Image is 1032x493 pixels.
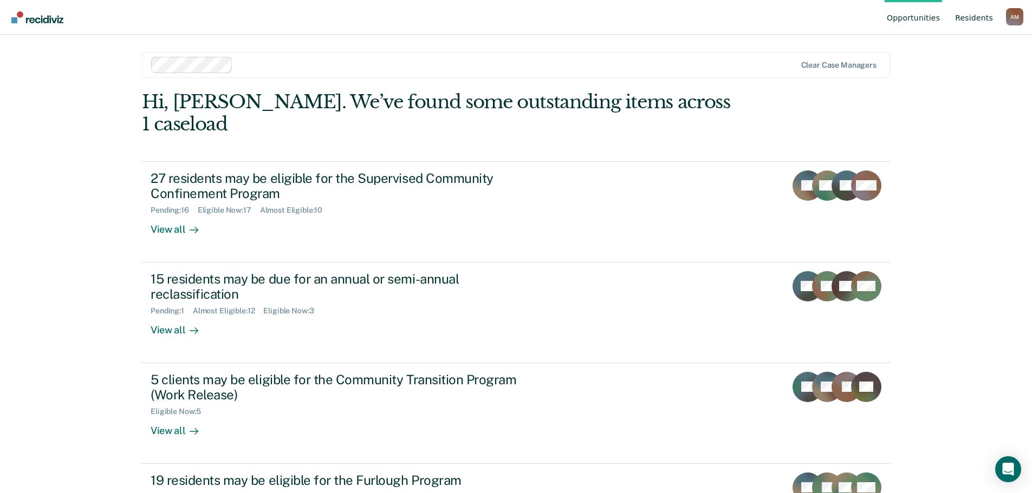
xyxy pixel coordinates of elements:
div: Eligible Now : 5 [151,407,210,416]
div: Pending : 1 [151,306,193,315]
div: Open Intercom Messenger [995,456,1021,482]
a: 5 clients may be eligible for the Community Transition Program (Work Release)Eligible Now:5View all [142,363,890,464]
div: Almost Eligible : 12 [193,306,264,315]
img: Recidiviz [11,11,63,23]
div: 19 residents may be eligible for the Furlough Program [151,472,531,488]
div: A M [1006,8,1023,25]
a: 27 residents may be eligible for the Supervised Community Confinement ProgramPending:16Eligible N... [142,161,890,262]
a: 15 residents may be due for an annual or semi-annual reclassificationPending:1Almost Eligible:12E... [142,262,890,363]
div: Eligible Now : 3 [263,306,322,315]
div: View all [151,416,211,437]
div: Pending : 16 [151,206,198,215]
div: Eligible Now : 17 [198,206,260,215]
div: Almost Eligible : 10 [260,206,332,215]
div: View all [151,315,211,337]
button: Profile dropdown button [1006,8,1023,25]
div: View all [151,215,211,236]
div: 5 clients may be eligible for the Community Transition Program (Work Release) [151,372,531,403]
div: 27 residents may be eligible for the Supervised Community Confinement Program [151,170,531,202]
div: Clear case managers [801,61,877,70]
div: 15 residents may be due for an annual or semi-annual reclassification [151,271,531,303]
div: Hi, [PERSON_NAME]. We’ve found some outstanding items across 1 caseload [142,91,741,135]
